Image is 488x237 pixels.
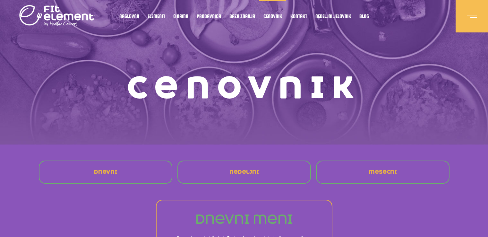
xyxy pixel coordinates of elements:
[36,74,453,103] h1: Cenovnik
[315,14,351,18] span: Nedeljni jelovnik
[229,170,259,175] span: nedeljni
[19,3,95,29] img: logo light
[173,14,188,18] span: O nama
[119,14,139,18] span: Naslovna
[364,164,402,180] a: mesecni
[94,170,117,175] span: Dnevni
[89,164,122,180] a: Dnevni
[197,14,221,18] span: Prodavnica
[229,14,255,18] span: Baza znanja
[263,14,282,18] span: Cenovnik
[359,14,369,18] span: Blog
[169,213,319,226] h3: dnevni meni
[224,164,264,180] a: nedeljni
[290,14,307,18] span: Kontakt
[369,170,397,175] span: mesecni
[148,14,165,18] span: Elementi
